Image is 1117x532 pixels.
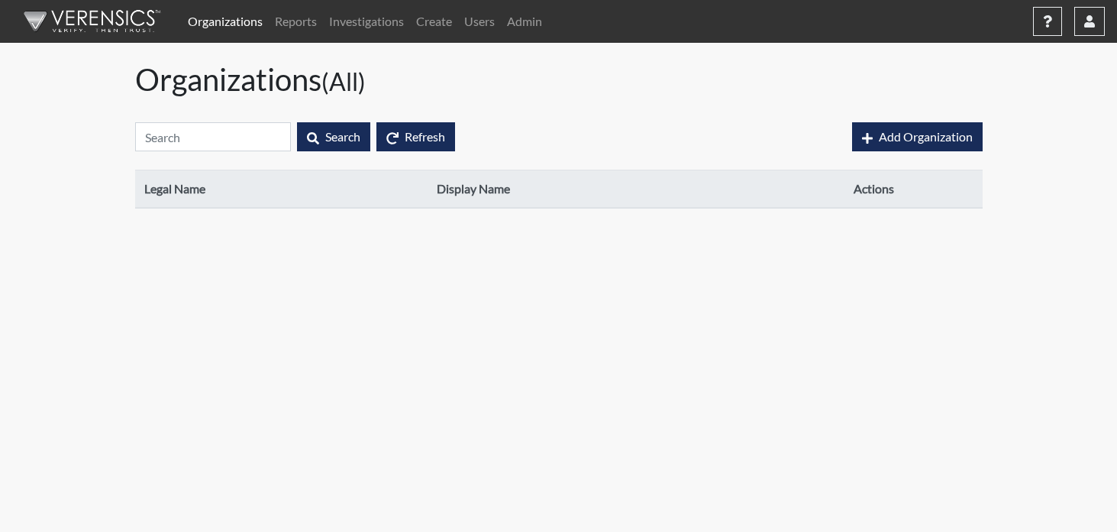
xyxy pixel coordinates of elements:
[325,129,360,144] span: Search
[501,6,548,37] a: Admin
[376,122,455,151] button: Refresh
[135,170,428,209] th: Legal Name
[135,122,291,151] input: Search
[297,122,370,151] button: Search
[321,66,366,96] small: (All)
[405,129,445,144] span: Refresh
[410,6,458,37] a: Create
[323,6,410,37] a: Investigations
[182,6,269,37] a: Organizations
[428,170,766,209] th: Display Name
[852,122,983,151] button: Add Organization
[269,6,323,37] a: Reports
[766,170,983,209] th: Actions
[458,6,501,37] a: Users
[879,129,973,144] span: Add Organization
[135,61,983,98] h1: Organizations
